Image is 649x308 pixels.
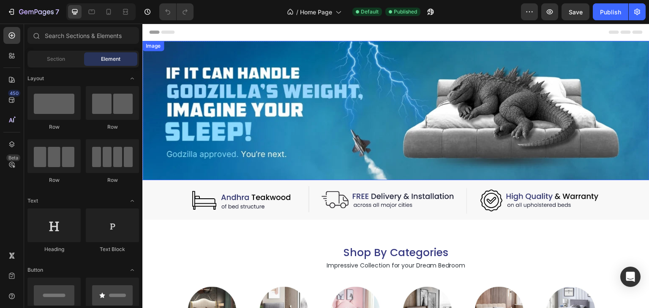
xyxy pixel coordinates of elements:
[101,55,120,63] span: Element
[394,8,417,16] span: Published
[27,27,139,44] input: Search Sections & Elements
[125,194,139,208] span: Toggle open
[27,123,81,131] div: Row
[27,246,81,253] div: Heading
[569,8,583,16] span: Save
[159,3,194,20] div: Undo/Redo
[47,55,65,63] span: Section
[593,3,628,20] button: Publish
[142,24,649,308] iframe: Design area
[6,154,20,161] div: Beta
[562,3,589,20] button: Save
[27,176,81,184] div: Row
[27,197,38,205] span: Text
[3,3,63,20] button: 7
[296,8,298,16] span: /
[125,72,139,85] span: Toggle open
[8,90,20,97] div: 450
[361,8,379,16] span: Default
[300,8,332,16] span: Home Page
[86,246,139,253] div: Text Block
[27,75,44,82] span: Layout
[55,7,59,17] p: 7
[86,176,139,184] div: Row
[620,267,641,287] div: Open Intercom Messenger
[27,266,43,274] span: Button
[125,263,139,277] span: Toggle open
[600,8,621,16] div: Publish
[86,123,139,131] div: Row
